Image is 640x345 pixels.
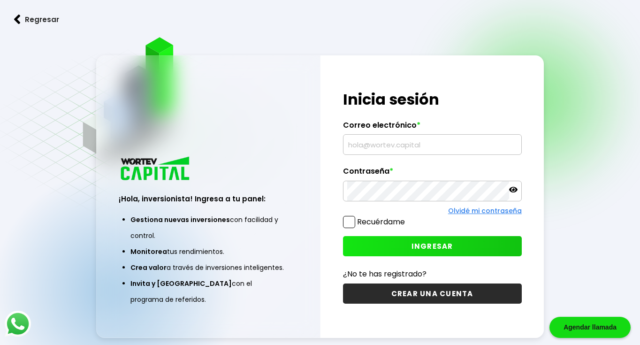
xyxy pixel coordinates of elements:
[343,268,522,280] p: ¿No te has registrado?
[130,215,230,224] span: Gestiona nuevas inversiones
[343,88,522,111] h1: Inicia sesión
[343,236,522,256] button: INGRESAR
[343,268,522,304] a: ¿No te has registrado?CREAR UNA CUENTA
[549,317,631,338] div: Agendar llamada
[14,15,21,24] img: flecha izquierda
[130,260,286,276] li: a través de inversiones inteligentes.
[343,284,522,304] button: CREAR UNA CUENTA
[130,263,167,272] span: Crea valor
[119,193,297,204] h3: ¡Hola, inversionista! Ingresa a tu panel:
[130,276,286,307] li: con el programa de referidos.
[119,155,193,183] img: logo_wortev_capital
[130,244,286,260] li: tus rendimientos.
[130,279,232,288] span: Invita y [GEOGRAPHIC_DATA]
[357,216,405,227] label: Recuérdame
[130,247,167,256] span: Monitorea
[343,121,522,135] label: Correo electrónico
[130,212,286,244] li: con facilidad y control.
[448,206,522,215] a: Olvidé mi contraseña
[411,241,453,251] span: INGRESAR
[5,311,31,337] img: logos_whatsapp-icon.242b2217.svg
[347,135,518,154] input: hola@wortev.capital
[343,167,522,181] label: Contraseña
